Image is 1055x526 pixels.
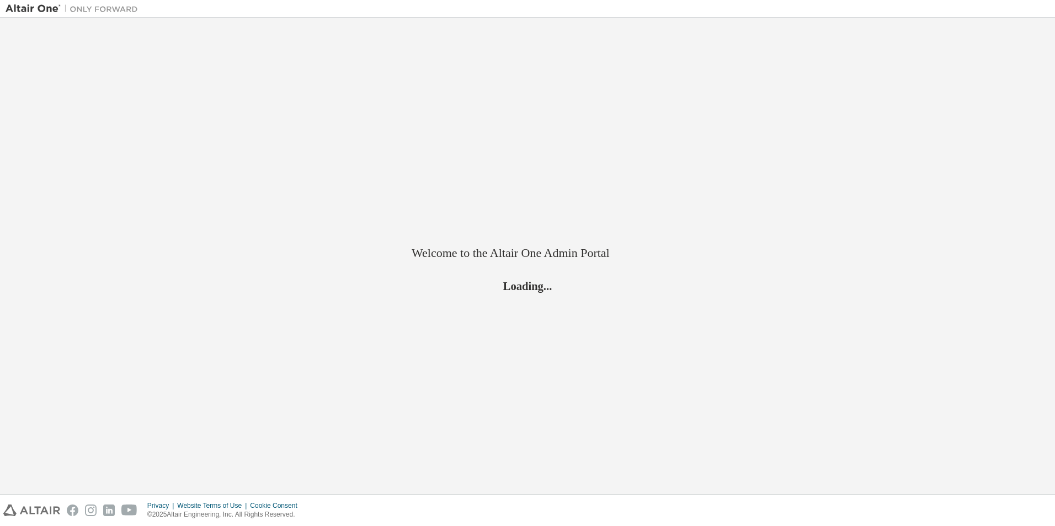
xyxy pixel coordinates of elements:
[85,504,97,516] img: instagram.svg
[3,504,60,516] img: altair_logo.svg
[6,3,143,14] img: Altair One
[67,504,78,516] img: facebook.svg
[147,510,304,519] p: © 2025 Altair Engineering, Inc. All Rights Reserved.
[412,245,643,261] h2: Welcome to the Altair One Admin Portal
[121,504,137,516] img: youtube.svg
[250,501,303,510] div: Cookie Consent
[412,279,643,293] h2: Loading...
[177,501,250,510] div: Website Terms of Use
[147,501,177,510] div: Privacy
[103,504,115,516] img: linkedin.svg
